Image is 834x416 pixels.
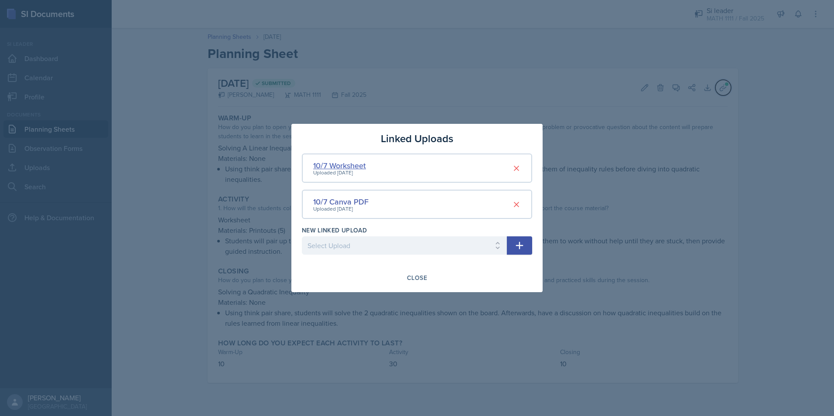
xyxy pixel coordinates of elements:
button: Close [401,270,433,285]
div: Close [407,274,427,281]
div: Uploaded [DATE] [313,169,366,177]
h3: Linked Uploads [381,131,453,147]
div: 10/7 Canva PDF [313,196,369,208]
label: New Linked Upload [302,226,367,235]
div: Uploaded [DATE] [313,205,369,213]
div: 10/7 Worksheet [313,160,366,171]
